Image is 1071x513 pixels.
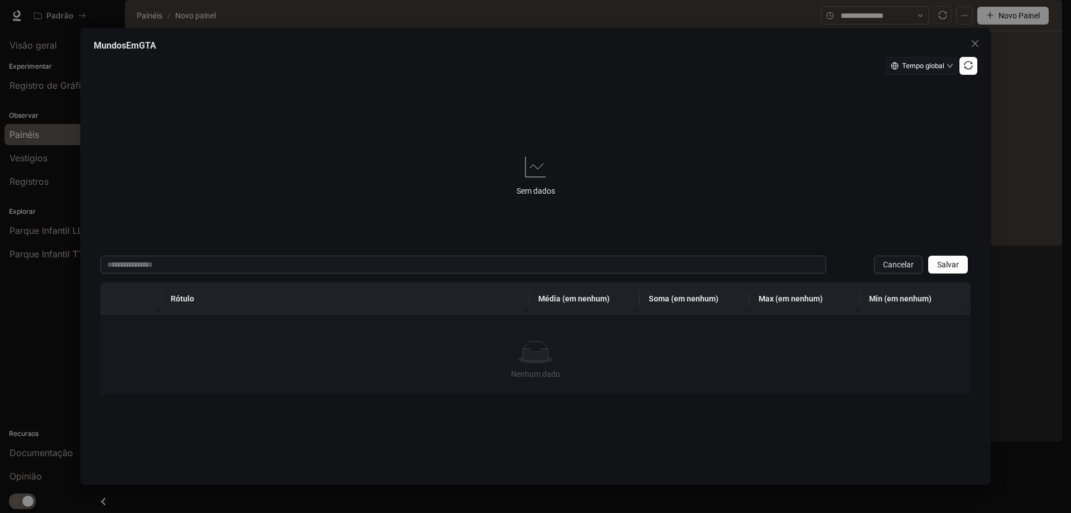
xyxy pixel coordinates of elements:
font: Cancelar [883,260,914,269]
font: Min (em nenhum) [869,294,932,303]
button: Cancelar [874,256,923,274]
font: Sem dados [517,186,555,195]
span: fechar [971,39,980,48]
font: Média (em nenhum) [538,294,610,303]
font: Soma (em nenhum) [649,294,718,303]
font: Tempo global [902,61,944,70]
span: abaixo [947,63,953,69]
font: Max (em nenhum) [759,294,823,303]
font: Nenhum dado [511,370,560,378]
font: MundosEmGTA [94,40,156,51]
button: Salvar [928,256,968,274]
button: Tempo globalabaixo [886,57,957,75]
button: Fechar [969,37,981,50]
span: sincronizar [964,61,973,70]
font: Salvar [937,260,959,269]
font: Rótulo [171,294,194,303]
